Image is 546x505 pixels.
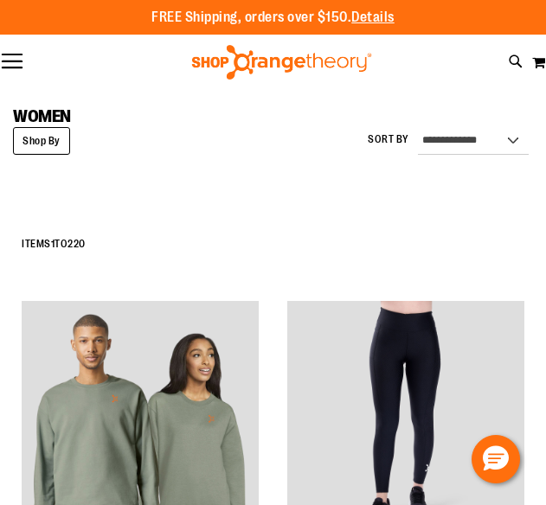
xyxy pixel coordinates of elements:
[351,10,395,25] a: Details
[67,238,86,250] span: 220
[13,127,70,155] strong: Shop By
[189,45,374,80] img: Shop Orangetheory
[13,106,71,126] span: WOMEN
[51,238,55,250] span: 1
[472,435,520,483] button: Hello, have a question? Let’s chat.
[368,132,409,147] label: Sort By
[151,8,395,28] p: FREE Shipping, orders over $150.
[22,231,524,258] h2: Items to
